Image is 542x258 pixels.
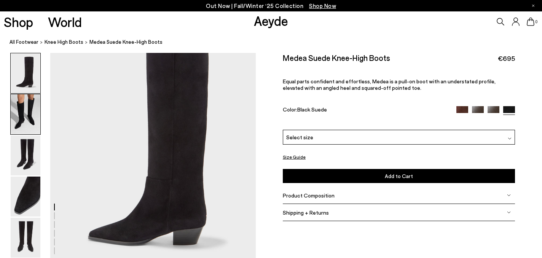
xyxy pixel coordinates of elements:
[527,18,534,26] a: 0
[508,137,512,140] img: svg%3E
[534,20,538,24] span: 0
[10,38,38,46] a: All Footwear
[89,38,163,46] span: Medea Suede Knee-High Boots
[283,169,515,183] button: Add to Cart
[286,133,313,141] span: Select size
[507,193,511,197] img: svg%3E
[283,53,390,62] h2: Medea Suede Knee-High Boots
[283,78,515,91] p: Equal parts confident and effortless, Medea is a pull-on boot with an understated profile, elevat...
[45,39,83,45] span: knee high boots
[48,15,82,29] a: World
[283,106,449,115] div: Color:
[11,94,40,134] img: Medea Suede Knee-High Boots - Image 2
[254,13,288,29] a: Aeyde
[11,135,40,175] img: Medea Suede Knee-High Boots - Image 3
[498,54,515,63] span: €695
[297,106,327,113] span: Black Suede
[10,32,542,53] nav: breadcrumb
[283,152,306,162] button: Size Guide
[283,192,335,198] span: Product Composition
[11,53,40,93] img: Medea Suede Knee-High Boots - Image 1
[45,38,83,46] a: knee high boots
[11,218,40,258] img: Medea Suede Knee-High Boots - Image 5
[309,2,336,9] span: Navigate to /collections/new-in
[385,173,413,179] span: Add to Cart
[206,1,336,11] p: Out Now | Fall/Winter ‘25 Collection
[4,15,33,29] a: Shop
[507,210,511,214] img: svg%3E
[283,209,329,215] span: Shipping + Returns
[11,177,40,217] img: Medea Suede Knee-High Boots - Image 4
